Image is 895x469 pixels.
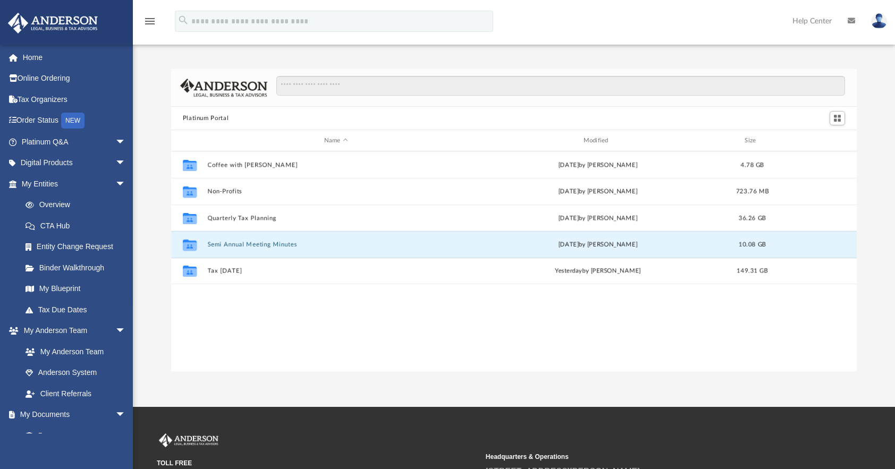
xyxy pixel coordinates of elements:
button: Quarterly Tax Planning [207,215,465,221]
button: Coffee with [PERSON_NAME] [207,161,465,168]
button: Non-Profits [207,188,465,195]
div: NEW [61,113,85,129]
a: Overview [15,194,142,216]
input: Search files and folders [276,76,845,96]
div: Modified [469,136,726,146]
span: arrow_drop_down [115,320,137,342]
a: CTA Hub [15,215,142,236]
a: menu [143,20,156,28]
div: id [778,136,852,146]
small: TOLL FREE [157,458,478,468]
a: Online Ordering [7,68,142,89]
a: My Blueprint [15,278,137,300]
div: Size [731,136,773,146]
button: Platinum Portal [183,114,229,123]
a: Anderson System [15,362,137,383]
a: Box [15,425,131,446]
img: User Pic [871,13,887,29]
button: Switch to Grid View [830,111,846,126]
div: grid [171,151,857,371]
a: Home [7,47,142,68]
button: Tax [DATE] [207,267,465,274]
a: Client Referrals [15,383,137,404]
a: Binder Walkthrough [15,257,142,278]
span: yesterday [555,268,582,274]
span: arrow_drop_down [115,173,137,195]
div: by [PERSON_NAME] [469,266,727,276]
span: 36.26 GB [739,215,766,221]
span: arrow_drop_down [115,404,137,426]
span: 723.76 MB [736,189,769,194]
a: My Documentsarrow_drop_down [7,404,137,425]
a: My Anderson Teamarrow_drop_down [7,320,137,342]
div: [DATE] by [PERSON_NAME] [469,160,727,170]
a: Platinum Q&Aarrow_drop_down [7,131,142,152]
span: arrow_drop_down [115,131,137,153]
a: Entity Change Request [15,236,142,258]
a: Tax Organizers [7,89,142,110]
i: menu [143,15,156,28]
span: arrow_drop_down [115,152,137,174]
a: Tax Due Dates [15,299,142,320]
a: Digital Productsarrow_drop_down [7,152,142,174]
span: 4.78 GB [740,162,764,168]
div: [DATE] by [PERSON_NAME] [469,240,727,250]
img: Anderson Advisors Platinum Portal [157,433,221,447]
small: Headquarters & Operations [486,452,807,462]
div: Name [207,136,464,146]
img: Anderson Advisors Platinum Portal [5,13,101,33]
a: My Anderson Team [15,341,131,362]
span: 149.31 GB [737,268,767,274]
div: [DATE] by [PERSON_NAME] [469,187,727,197]
a: Order StatusNEW [7,110,142,132]
div: id [175,136,202,146]
button: Semi Annual Meeting Minutes [207,241,465,248]
a: My Entitiesarrow_drop_down [7,173,142,194]
div: [DATE] by [PERSON_NAME] [469,214,727,223]
i: search [178,14,189,26]
span: 10.08 GB [739,242,766,248]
